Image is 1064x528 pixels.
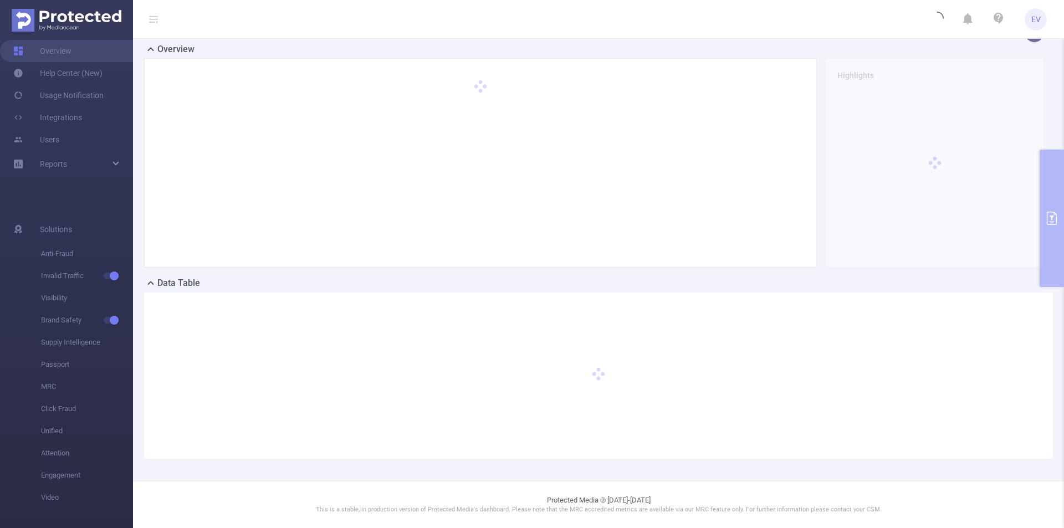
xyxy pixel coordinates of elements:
a: Users [13,129,59,151]
a: Reports [40,153,67,175]
span: Anti-Fraud [41,243,133,265]
span: Invalid Traffic [41,265,133,287]
a: Overview [13,40,71,62]
p: This is a stable, in production version of Protected Media's dashboard. Please note that the MRC ... [161,505,1036,515]
span: Reports [40,160,67,168]
a: Usage Notification [13,84,104,106]
h2: Overview [157,43,195,56]
a: Integrations [13,106,82,129]
span: Solutions [40,218,72,240]
span: Video [41,486,133,509]
h2: Data Table [157,276,200,290]
span: Passport [41,353,133,376]
span: Visibility [41,287,133,309]
img: Protected Media [12,9,121,32]
span: MRC [41,376,133,398]
span: Unified [41,420,133,442]
span: Attention [41,442,133,464]
a: Help Center (New) [13,62,103,84]
footer: Protected Media © [DATE]-[DATE] [133,481,1064,528]
span: EV [1031,8,1041,30]
span: Click Fraud [41,398,133,420]
i: icon: loading [930,12,944,27]
span: Brand Safety [41,309,133,331]
span: Engagement [41,464,133,486]
span: Supply Intelligence [41,331,133,353]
